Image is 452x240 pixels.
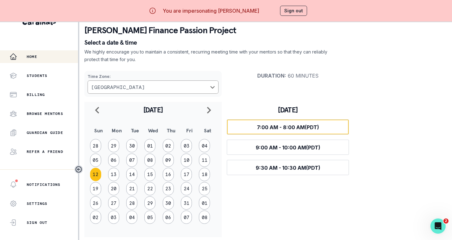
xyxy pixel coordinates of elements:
[199,122,217,139] th: Sat
[144,154,155,167] button: 08
[181,196,192,210] button: 31
[181,182,192,195] button: 24
[199,154,210,167] button: 11
[227,119,349,135] button: 7:00 AM - 8:00 AM(PDT)
[199,168,210,181] button: 18
[144,196,155,210] button: 29
[227,160,349,175] button: 9:30 AM - 10:30 AM(PDT)
[90,211,101,224] button: 02
[163,168,174,181] button: 16
[227,73,349,79] p: 60 minutes
[88,80,219,94] button: Choose a timezone
[126,154,137,167] button: 07
[257,124,319,130] span: 7:00 AM - 8:00 AM (PDT)
[144,168,155,181] button: 15
[181,139,192,152] button: 03
[199,139,210,152] button: 04
[89,122,108,139] th: Sun
[27,201,48,206] p: Settings
[27,220,48,225] p: Sign Out
[144,139,155,152] button: 01
[199,196,210,210] button: 01
[108,211,119,224] button: 03
[90,154,101,167] button: 05
[162,122,180,139] th: Thu
[84,39,447,46] p: Select a date & time
[181,154,192,167] button: 10
[126,168,137,181] button: 14
[108,196,119,210] button: 27
[27,182,61,187] p: Notifications
[257,73,286,79] strong: Duration :
[126,139,137,152] button: 30
[163,196,174,210] button: 30
[256,165,320,171] span: 9:30 AM - 10:30 AM (PDT)
[27,73,48,78] p: Students
[163,7,259,15] p: You are impersonating [PERSON_NAME]
[163,154,174,167] button: 09
[108,139,119,152] button: 29
[163,139,174,152] button: 02
[75,165,83,174] button: Toggle sidebar
[27,111,63,116] p: Browse Mentors
[27,149,63,154] p: Refer a friend
[88,74,111,79] strong: Time Zone :
[163,211,174,224] button: 06
[27,92,45,97] p: Billing
[144,182,155,195] button: 22
[108,154,119,167] button: 06
[90,168,101,181] button: 12
[90,182,101,195] button: 19
[108,122,126,139] th: Mon
[227,140,349,155] button: 9:00 AM - 10:00 AM(PDT)
[84,48,328,63] p: We highly encourage you to maintain a consistent, recurring meeting time with your mentors so tha...
[180,122,198,139] th: Fri
[126,122,144,139] th: Tue
[105,105,201,114] h2: [DATE]
[108,182,119,195] button: 20
[27,54,37,59] p: Home
[126,182,137,195] button: 21
[227,105,349,114] h3: [DATE]
[280,6,307,16] button: Sign out
[181,211,192,224] button: 07
[90,139,101,152] button: 28
[27,130,63,135] p: Guardian Guide
[144,211,155,224] button: 05
[144,122,162,139] th: Wed
[199,182,210,195] button: 25
[201,102,217,118] button: navigate to next month
[108,168,119,181] button: 13
[84,24,447,37] p: [PERSON_NAME] Finance Passion Project
[163,182,174,195] button: 23
[126,211,137,224] button: 04
[443,218,449,224] span: 2
[90,196,101,210] button: 26
[89,102,105,118] button: navigate to previous month
[199,211,210,224] button: 08
[430,218,446,234] iframe: Intercom live chat
[256,144,320,151] span: 9:00 AM - 10:00 AM (PDT)
[126,196,137,210] button: 28
[181,168,192,181] button: 17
